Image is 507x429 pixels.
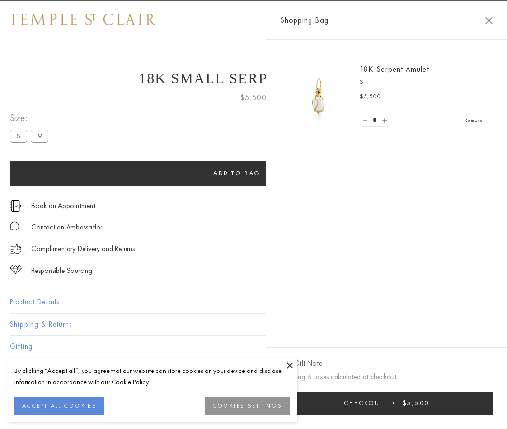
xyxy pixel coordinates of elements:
a: 18K Serpent Amulet [360,64,429,74]
span: $5,500 [403,399,429,407]
span: $5,500 [240,91,267,104]
div: By clicking “Accept all”, you agree that our website can store cookies on your device and disclos... [14,365,290,387]
p: Complimentary Delivery and Returns [31,243,135,255]
h1: 18K Small Serpent Amulet [10,70,497,86]
a: Set quantity to 0 [360,114,370,127]
span: Shopping Bag [280,14,329,27]
img: icon_appointment.svg [10,200,21,212]
a: Set quantity to 2 [380,114,389,127]
a: Remove [465,115,483,126]
label: S [10,130,27,142]
span: $5,500 [360,92,381,101]
span: Checkout [344,399,384,407]
button: Gifting [10,336,497,357]
label: M [31,130,48,142]
button: Shipping & Returns [10,314,497,335]
button: Add to bag [10,161,465,186]
img: P51836-E11SERPPV [290,68,348,126]
button: Close Shopping Bag [485,17,493,24]
img: Temple St. Clair [10,14,155,25]
div: Contact an Ambassador [31,221,102,233]
img: MessageIcon-01_2.svg [10,221,19,231]
span: Add to bag [213,169,261,177]
button: Add Gift Note [280,357,322,370]
div: Responsible Sourcing [31,265,92,277]
button: Product Details [10,291,497,313]
p: S [360,77,483,87]
img: icon_delivery.svg [10,243,22,255]
img: icon_sourcing.svg [10,265,22,274]
span: Size: [10,110,52,126]
button: COOKIES SETTINGS [205,397,290,415]
a: Book an Appointment [31,200,95,211]
p: Shipping & taxes calculated at checkout [280,371,493,383]
button: ACCEPT ALL COOKIES [14,397,104,415]
button: Checkout $5,500 [280,392,493,415]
